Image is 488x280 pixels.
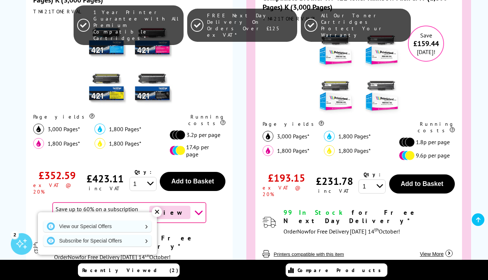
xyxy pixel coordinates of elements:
span: [DATE]! [417,48,435,55]
a: Compare Products [286,263,387,277]
span: Add to Basket [401,180,443,187]
span: Recently Viewed (2) [82,267,179,274]
img: black_icon.svg [263,131,273,142]
sup: th [145,252,149,258]
span: for Free Next Day Delivery* [283,208,417,225]
div: £423.11 [87,172,124,185]
button: Printers compatible with this item [272,251,346,257]
a: Subscribe for Special Offers [43,235,151,246]
span: Save up to 60% on a subscription plan [56,205,146,220]
li: 9.6p per page [399,151,451,160]
div: inc VAT [318,188,351,194]
img: cyan_icon.svg [324,131,335,142]
div: Running costs [170,114,225,126]
button: Add to Basket [389,174,455,194]
img: yellow_icon.svg [324,145,335,156]
span: All Our Toner Cartridges Protect Your Warranty [321,12,408,38]
span: Compare Products [298,267,385,274]
div: £352.59 [39,169,76,182]
span: 3,000 Pages* [277,133,309,140]
a: View our Special Offers [43,221,151,232]
img: cyan_icon.svg [94,124,105,134]
img: Brother TN-421 Toner Rainbow Pack CMY (1,800 Pages) K (3,000 Pages) [84,18,175,108]
li: 3.2p per page [170,130,222,140]
span: Order for Free Delivery [DATE] 14 October! [283,228,400,235]
span: 3,000 Pages* [48,125,80,133]
button: View More [418,244,455,257]
div: Running costs [399,121,455,134]
span: View More [420,251,444,257]
div: £231.78 [316,174,353,188]
span: Qty: [364,171,381,178]
span: Now [297,228,309,235]
div: Page yields [33,114,170,120]
span: 1,800 Pages* [109,140,141,147]
img: magenta_icon.svg [33,138,44,149]
div: £193.15 [268,171,305,185]
span: 1,800 Pages* [338,147,371,154]
span: Add to Basket [171,178,214,185]
div: inc VAT [89,185,122,192]
li: 1.8p per page [399,137,451,147]
span: 99 In Stock [283,208,346,217]
span: 1,800 Pages* [338,133,371,140]
a: brother-contract-details [146,206,203,219]
div: ex VAT @ 20% [263,185,311,197]
div: ✕ [152,207,162,217]
span: 1 Year Printer Guarantee with All Premium Compatible Cartridges* [93,9,180,41]
button: Add to Basket [160,172,225,191]
span: Order for Free Delivery [DATE] 14 October! [54,253,171,261]
span: 1,800 Pages* [48,140,80,147]
img: black_icon.svg [33,124,44,134]
div: modal_delivery [283,208,455,237]
span: 1,800 Pages* [277,147,309,154]
img: magenta_icon.svg [263,145,273,156]
div: 2 [11,231,19,239]
div: ex VAT @ 20% [33,182,81,195]
span: 1,800 Pages* [109,125,141,133]
img: Compatible Brother TN-421 Toner Rainbow Pack CMY (1,800 Pages) K (3,000 Pages) [313,26,404,116]
div: Page yields [263,121,399,127]
span: Qty: [135,169,151,175]
a: Recently Viewed (2) [78,263,180,277]
img: yellow_icon.svg [94,138,105,149]
li: 17.4p per page [170,143,222,158]
span: View [149,206,190,219]
sup: th [374,226,379,233]
span: Now [68,253,79,261]
span: FREE Next Day Delivery On Orders Over £125 ex VAT* [207,12,294,38]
